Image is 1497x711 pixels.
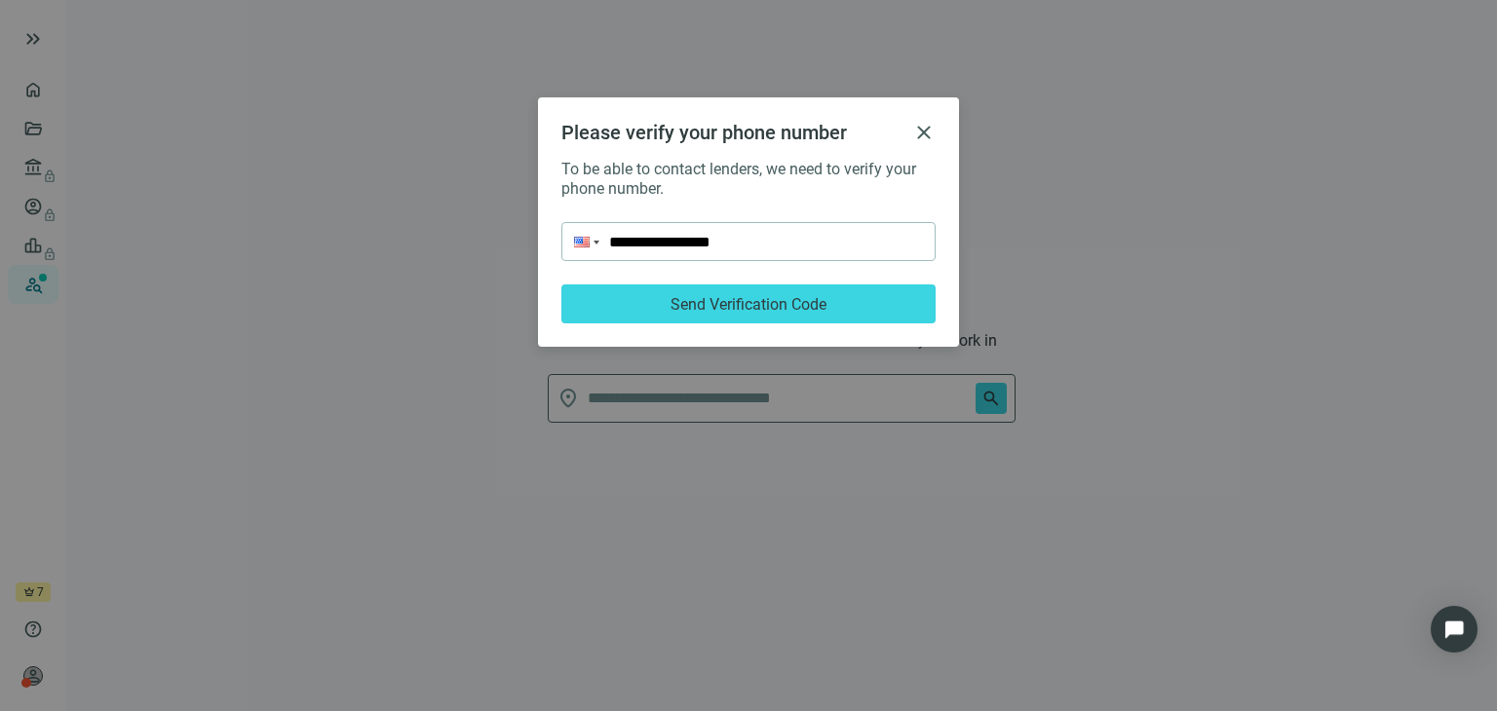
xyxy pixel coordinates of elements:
span: Send Verification Code [671,295,826,314]
div: Open Intercom Messenger [1431,606,1478,653]
button: Send Verification Code [561,284,936,323]
h2: Please verify your phone number [561,121,904,144]
div: United States: + 1 [562,223,599,260]
button: close [912,121,936,144]
div: To be able to contact lenders, we need to verify your phone number. [561,160,936,199]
